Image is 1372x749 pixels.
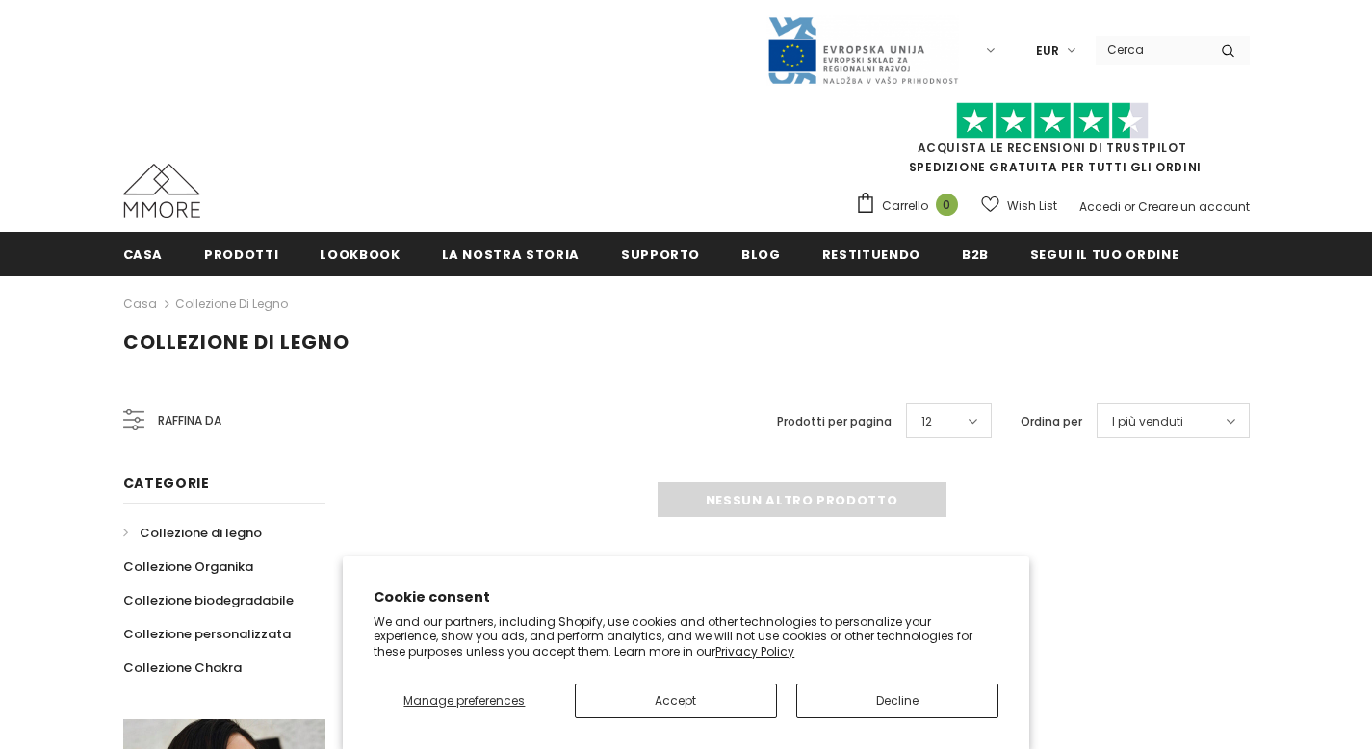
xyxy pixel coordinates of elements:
[1030,245,1178,264] span: Segui il tuo ordine
[123,591,294,609] span: Collezione biodegradabile
[766,15,959,86] img: Javni Razpis
[1138,198,1250,215] a: Creare un account
[175,296,288,312] a: Collezione di legno
[796,684,998,718] button: Decline
[1021,412,1082,431] label: Ordina per
[123,516,262,550] a: Collezione di legno
[822,245,920,264] span: Restituendo
[936,194,958,216] span: 0
[855,111,1250,175] span: SPEDIZIONE GRATUITA PER TUTTI GLI ORDINI
[374,684,555,718] button: Manage preferences
[741,245,781,264] span: Blog
[374,614,998,659] p: We and our partners, including Shopify, use cookies and other technologies to personalize your ex...
[123,474,210,493] span: Categorie
[918,140,1187,156] a: Acquista le recensioni di TrustPilot
[921,412,932,431] span: 12
[575,684,777,718] button: Accept
[621,232,700,275] a: supporto
[777,412,892,431] label: Prodotti per pagina
[442,245,580,264] span: La nostra storia
[204,232,278,275] a: Prodotti
[403,692,525,709] span: Manage preferences
[882,196,928,216] span: Carrello
[962,245,989,264] span: B2B
[123,617,291,651] a: Collezione personalizzata
[822,232,920,275] a: Restituendo
[715,643,794,659] a: Privacy Policy
[621,245,700,264] span: supporto
[158,410,221,431] span: Raffina da
[123,328,349,355] span: Collezione di legno
[1112,412,1183,431] span: I più venduti
[855,192,968,220] a: Carrello 0
[442,232,580,275] a: La nostra storia
[1124,198,1135,215] span: or
[320,245,400,264] span: Lookbook
[1007,196,1057,216] span: Wish List
[123,293,157,316] a: Casa
[956,102,1149,140] img: Fidati di Pilot Stars
[123,625,291,643] span: Collezione personalizzata
[123,557,253,576] span: Collezione Organika
[140,524,262,542] span: Collezione di legno
[123,164,200,218] img: Casi MMORE
[741,232,781,275] a: Blog
[204,245,278,264] span: Prodotti
[123,550,253,583] a: Collezione Organika
[123,651,242,684] a: Collezione Chakra
[1079,198,1121,215] a: Accedi
[962,232,989,275] a: B2B
[766,41,959,58] a: Javni Razpis
[123,659,242,677] span: Collezione Chakra
[374,587,998,607] h2: Cookie consent
[320,232,400,275] a: Lookbook
[1036,41,1059,61] span: EUR
[981,189,1057,222] a: Wish List
[123,232,164,275] a: Casa
[1096,36,1206,64] input: Search Site
[1030,232,1178,275] a: Segui il tuo ordine
[123,245,164,264] span: Casa
[123,583,294,617] a: Collezione biodegradabile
